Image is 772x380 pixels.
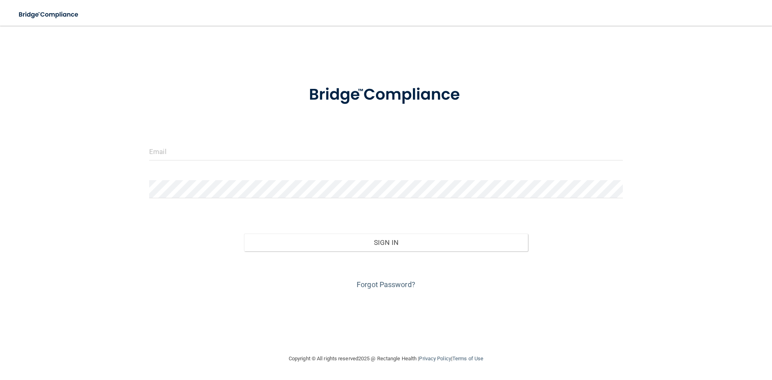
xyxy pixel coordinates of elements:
[239,346,533,372] div: Copyright © All rights reserved 2025 @ Rectangle Health | |
[12,6,86,23] img: bridge_compliance_login_screen.278c3ca4.svg
[149,142,623,160] input: Email
[244,234,528,251] button: Sign In
[452,355,483,362] a: Terms of Use
[292,74,480,116] img: bridge_compliance_login_screen.278c3ca4.svg
[357,280,415,289] a: Forgot Password?
[419,355,451,362] a: Privacy Policy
